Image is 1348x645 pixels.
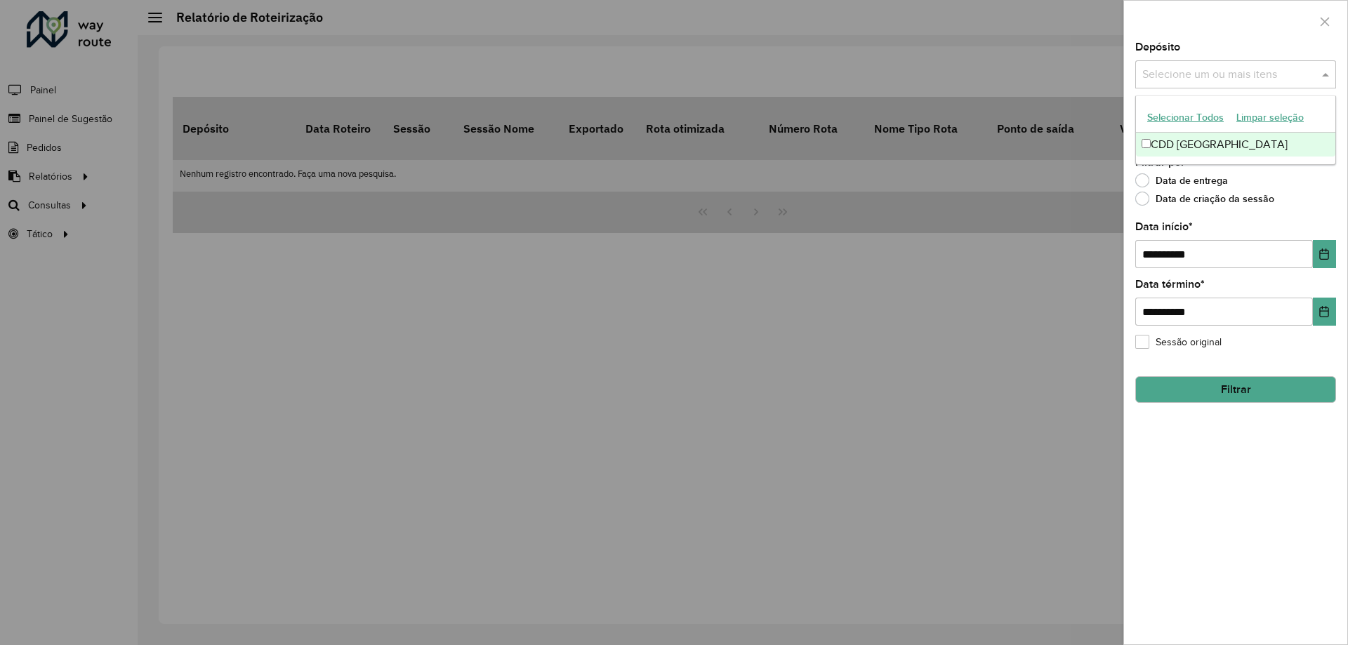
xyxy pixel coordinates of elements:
label: Data início [1135,218,1193,235]
label: Sessão original [1135,335,1222,350]
button: Limpar seleção [1230,107,1310,128]
button: Filtrar [1135,376,1336,403]
ng-dropdown-panel: Options list [1135,95,1336,165]
label: Depósito [1135,39,1180,55]
label: Data de criação da sessão [1135,192,1274,206]
div: CDD [GEOGRAPHIC_DATA] [1136,133,1335,157]
button: Choose Date [1313,240,1336,268]
label: Data de entrega [1135,173,1228,187]
button: Selecionar Todos [1141,107,1230,128]
label: Data término [1135,276,1205,293]
button: Choose Date [1313,298,1336,326]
